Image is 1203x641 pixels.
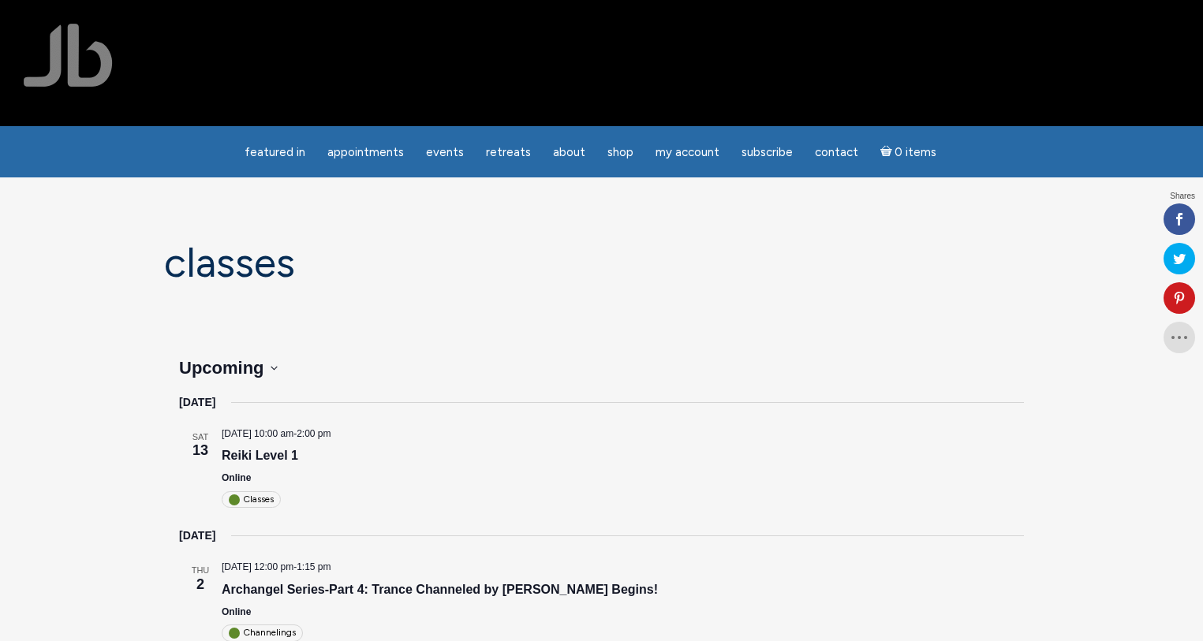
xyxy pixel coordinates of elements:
[646,137,729,168] a: My Account
[871,136,947,168] a: Cart0 items
[815,145,858,159] span: Contact
[222,472,251,483] span: Online
[426,145,464,159] span: Events
[656,145,719,159] span: My Account
[222,491,281,508] div: Classes
[222,606,251,617] span: Online
[222,428,293,439] span: [DATE] 10:00 am
[486,145,531,159] span: Retreats
[222,583,658,597] a: Archangel Series-Part 4: Trance Channeled by [PERSON_NAME] Begins!
[297,428,331,439] span: 2:00 pm
[742,145,793,159] span: Subscribe
[553,145,585,159] span: About
[179,574,222,595] span: 2
[544,137,595,168] a: About
[327,145,404,159] span: Appointments
[607,145,633,159] span: Shop
[179,527,215,545] time: [DATE]
[805,137,868,168] a: Contact
[24,24,113,87] img: Jamie Butler. The Everyday Medium
[222,449,298,463] a: Reiki Level 1
[476,137,540,168] a: Retreats
[235,137,315,168] a: featured in
[318,137,413,168] a: Appointments
[895,147,936,158] span: 0 items
[417,137,473,168] a: Events
[222,428,331,439] time: -
[732,137,802,168] a: Subscribe
[179,355,278,381] button: Upcoming
[179,564,222,577] span: Thu
[880,145,895,159] i: Cart
[1170,192,1195,200] span: Shares
[222,624,303,641] div: Channelings
[179,358,264,378] span: Upcoming
[297,561,331,572] span: 1:15 pm
[222,561,331,572] time: -
[164,240,1040,285] h1: Classes
[245,145,305,159] span: featured in
[222,561,293,572] span: [DATE] 12:00 pm
[598,137,643,168] a: Shop
[179,393,215,412] time: [DATE]
[179,440,222,461] span: 13
[179,430,222,444] span: Sat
